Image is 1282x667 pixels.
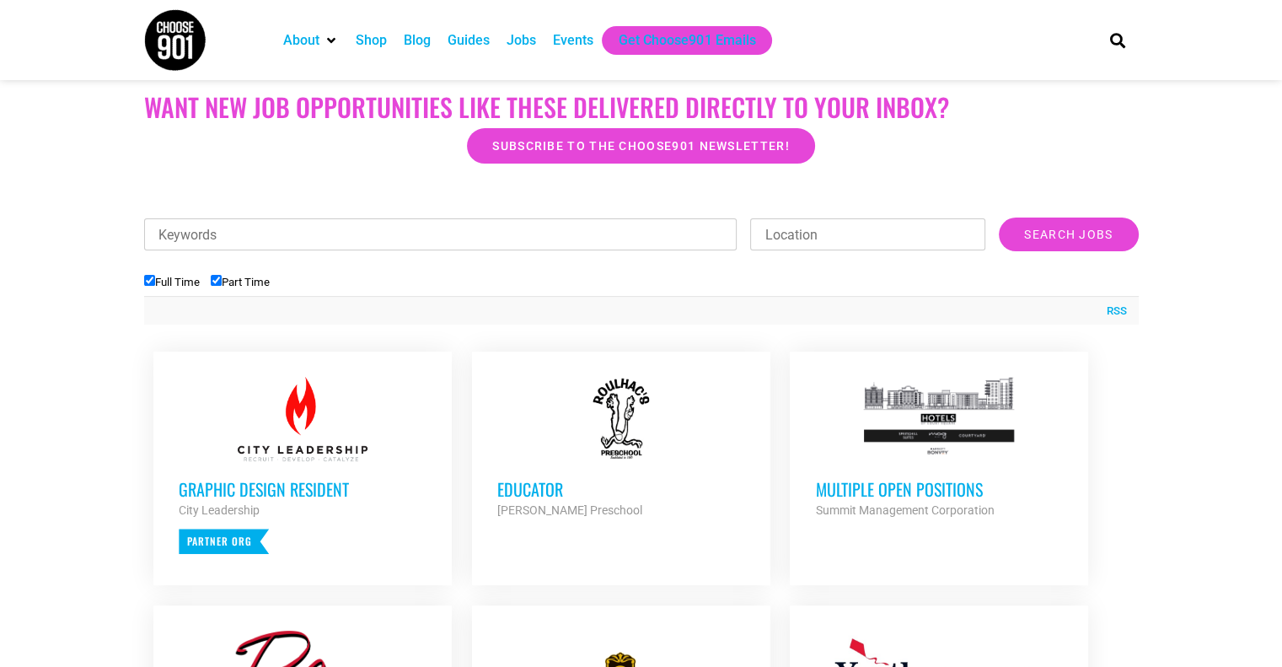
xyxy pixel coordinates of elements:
label: Part Time [211,276,270,288]
nav: Main nav [275,26,1081,55]
a: Blog [404,30,431,51]
input: Search Jobs [999,218,1138,251]
input: Keywords [144,218,738,250]
h3: Educator [497,478,745,500]
a: RSS [1098,303,1127,320]
a: About [283,30,319,51]
input: Full Time [144,275,155,286]
strong: City Leadership [179,503,260,517]
input: Part Time [211,275,222,286]
span: Subscribe to the Choose901 newsletter! [492,140,789,152]
strong: Summit Management Corporation [815,503,994,517]
a: Guides [448,30,490,51]
a: Subscribe to the Choose901 newsletter! [467,128,814,164]
label: Full Time [144,276,200,288]
a: Shop [356,30,387,51]
strong: [PERSON_NAME] Preschool [497,503,642,517]
h3: Graphic Design Resident [179,478,426,500]
p: Partner Org [179,529,269,554]
div: Search [1103,26,1131,54]
h2: Want New Job Opportunities like these Delivered Directly to your Inbox? [144,92,1139,122]
a: Educator [PERSON_NAME] Preschool [472,352,770,546]
a: Graphic Design Resident City Leadership Partner Org [153,352,452,579]
a: Events [553,30,593,51]
h3: Multiple Open Positions [815,478,1063,500]
input: Location [750,218,985,250]
a: Multiple Open Positions Summit Management Corporation [790,352,1088,546]
a: Get Choose901 Emails [619,30,755,51]
a: Jobs [507,30,536,51]
div: About [275,26,347,55]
